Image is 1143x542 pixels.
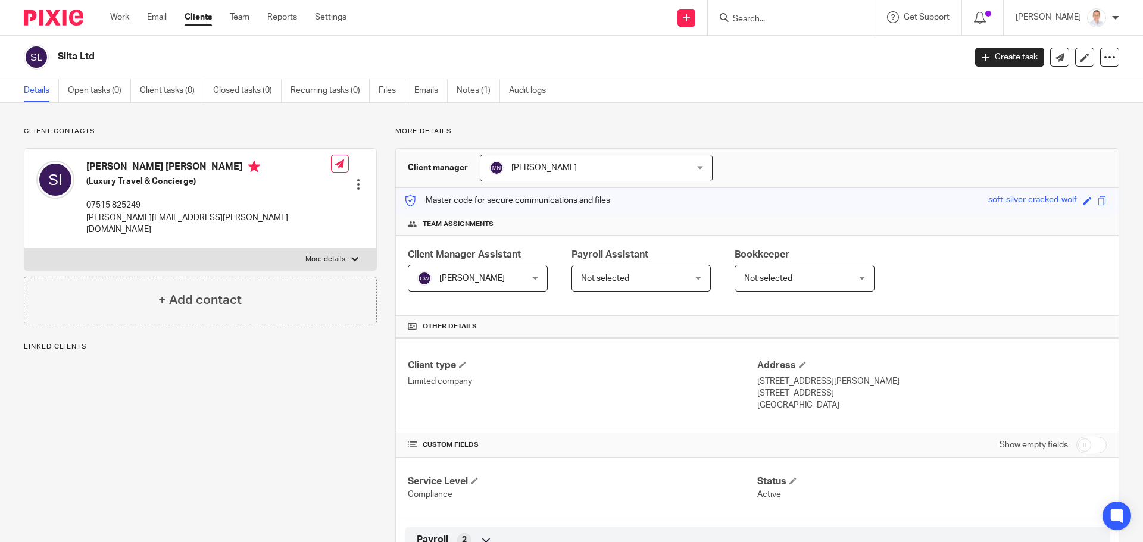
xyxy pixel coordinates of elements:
[86,212,331,236] p: [PERSON_NAME][EMAIL_ADDRESS][PERSON_NAME][DOMAIN_NAME]
[1087,8,1106,27] img: accounting-firm-kent-will-wood-e1602855177279.jpg
[86,199,331,211] p: 07515 825249
[68,79,131,102] a: Open tasks (0)
[904,13,950,21] span: Get Support
[408,250,521,259] span: Client Manager Assistant
[379,79,405,102] a: Files
[417,271,432,286] img: svg%3E
[757,399,1107,411] p: [GEOGRAPHIC_DATA]
[395,127,1119,136] p: More details
[140,79,204,102] a: Client tasks (0)
[185,11,212,23] a: Clients
[457,79,500,102] a: Notes (1)
[757,490,781,499] span: Active
[408,359,757,372] h4: Client type
[267,11,297,23] a: Reports
[86,161,331,176] h4: [PERSON_NAME] [PERSON_NAME]
[213,79,282,102] a: Closed tasks (0)
[975,48,1044,67] a: Create task
[414,79,448,102] a: Emails
[489,161,504,175] img: svg%3E
[405,195,610,206] p: Master code for secure communications and files
[147,11,167,23] a: Email
[24,342,377,352] p: Linked clients
[291,79,370,102] a: Recurring tasks (0)
[757,475,1107,488] h4: Status
[305,255,345,264] p: More details
[248,161,260,173] i: Primary
[58,51,777,63] h2: Silta Ltd
[24,10,83,26] img: Pixie
[988,194,1077,208] div: soft-silver-cracked-wolf
[408,440,757,450] h4: CUSTOM FIELDS
[744,274,792,283] span: Not selected
[86,176,331,187] h5: (Luxury Travel & Concierge)
[757,375,1107,387] p: [STREET_ADDRESS][PERSON_NAME]
[24,79,59,102] a: Details
[408,375,757,387] p: Limited company
[24,127,377,136] p: Client contacts
[511,164,577,172] span: [PERSON_NAME]
[24,45,49,70] img: svg%3E
[1000,439,1068,451] label: Show empty fields
[36,161,74,199] img: svg%3E
[509,79,555,102] a: Audit logs
[423,322,477,331] span: Other details
[315,11,346,23] a: Settings
[423,220,494,229] span: Team assignments
[571,250,648,259] span: Payroll Assistant
[757,359,1107,372] h4: Address
[581,274,629,283] span: Not selected
[735,250,789,259] span: Bookkeeper
[408,475,757,488] h4: Service Level
[408,490,452,499] span: Compliance
[732,14,839,25] input: Search
[110,11,129,23] a: Work
[439,274,505,283] span: [PERSON_NAME]
[1016,11,1081,23] p: [PERSON_NAME]
[158,291,242,309] h4: + Add contact
[408,162,468,174] h3: Client manager
[757,387,1107,399] p: [STREET_ADDRESS]
[230,11,249,23] a: Team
